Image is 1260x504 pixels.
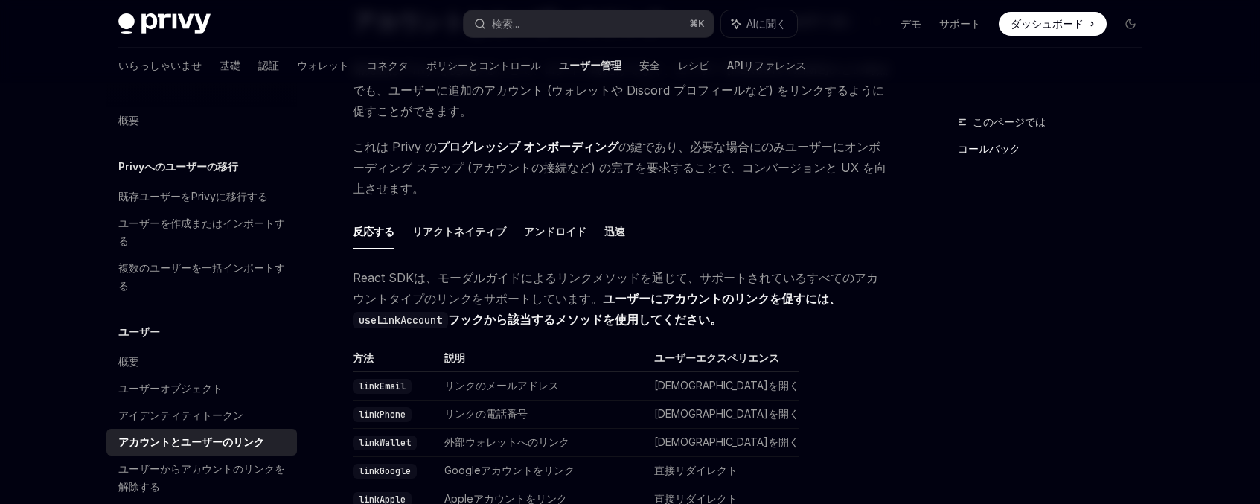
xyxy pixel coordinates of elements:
font: フックから該当するメソッドを使用してください。 [448,312,722,327]
font: プログレッシブ オンボーディング [437,139,618,154]
button: 検索...⌘K [464,10,714,37]
font: [DEMOGRAPHIC_DATA]を開く [654,436,799,448]
button: リアクトネイティブ [412,214,506,249]
font: これは Privy の [353,139,437,154]
font: 基礎 [220,59,240,71]
button: 迅速 [604,214,625,249]
a: APIリファレンス [727,48,806,83]
font: 既存ユーザーをPrivyに移行する [118,190,268,202]
font: APIリファレンス [727,59,806,71]
font: ダッシュボード [1011,17,1084,30]
font: ユーザーオブジェクト [118,382,223,395]
a: 概要 [106,107,297,134]
a: ダッシュボード [999,12,1107,36]
a: アカウントとユーザーのリンク [106,429,297,456]
a: デモ [901,16,921,31]
a: ユーザーオブジェクト [106,375,297,402]
font: ユーザー [118,325,160,338]
a: 基礎 [220,48,240,83]
font: ウォレット [297,59,349,71]
font: 検索... [492,17,519,30]
a: 複数のユーザーを一括インポートする [106,255,297,299]
a: 概要 [106,348,297,375]
font: Privyへのユーザーの移行 [118,160,238,173]
font: アイデンティティトークン [118,409,243,421]
font: デモ [901,17,921,30]
font: アカウントとユーザーのリンク [118,436,264,448]
button: ダークモードを切り替える [1119,12,1142,36]
font: リンクのメールアドレス [444,379,559,392]
button: AIに聞く [721,10,797,37]
font: 概要 [118,114,139,127]
font: の鍵であり、必要な場合にのみユーザーにオンボーディング ステップ (アカウントの接続など) の完了を要求することで、コンバージョンと UX を向上させます。 [353,139,886,196]
font: 方法 [353,351,374,364]
a: コールバック [958,137,1154,161]
a: レシピ [678,48,709,83]
font: 説明 [444,351,465,364]
font: K [698,18,705,29]
font: AIに聞く [746,17,787,30]
font: ポリシーとコントロール [426,59,541,71]
code: linkWallet [353,436,417,450]
font: 複数のユーザーを一括インポートする [118,261,285,292]
font: React SDKは、モーダルガイドによるリンクメソッドを通じて、サポートされているすべてのアカウントタイプのリンクをサポートしています。 [353,270,878,306]
font: [DEMOGRAPHIC_DATA]を開く [654,407,799,420]
a: ユーザー管理 [559,48,621,83]
font: リアクトネイティブ [412,225,506,237]
font: コールバック [958,142,1020,155]
font: 概要 [118,355,139,368]
font: ユーザーにアカウントのリンクを促すには、 [603,291,841,306]
font: 外部ウォレットへのリンク [444,436,569,448]
font: このページでは [973,115,1046,128]
a: 認証 [258,48,279,83]
button: アンドロイド [524,214,586,249]
font: レシピ [678,59,709,71]
a: サポート [939,16,981,31]
font: いらっしゃいませ [118,59,202,71]
a: コネクタ [367,48,409,83]
a: ユーザーを作成またはインポートする [106,210,297,255]
a: ウォレット [297,48,349,83]
code: linkGoogle [353,464,417,479]
font: ユーザーを作成またはインポートする [118,217,285,247]
font: アンドロイド [524,225,586,237]
font: [DEMOGRAPHIC_DATA]を開く [654,379,799,392]
font: ユーザーからアカウントのリンクを解除する [118,462,285,493]
a: ポリシーとコントロール [426,48,541,83]
font: コネクタ [367,59,409,71]
a: ユーザーからアカウントのリンクを解除する [106,456,297,500]
font: ユーザーエクスペリエンス [654,351,779,364]
font: リンクの電話番号 [444,407,528,420]
img: ダークロゴ [118,13,211,34]
font: Googleアカウントをリンク [444,464,575,476]
font: サポート [939,17,981,30]
font: 認証 [258,59,279,71]
a: 安全 [639,48,660,83]
font: 安全 [639,59,660,71]
code: linkPhone [353,407,412,422]
font: ユーザー管理 [559,59,621,71]
a: アイデンティティトークン [106,402,297,429]
font: 反応する [353,225,394,237]
code: linkEmail [353,379,412,394]
button: 反応する [353,214,394,249]
font: ⌘ [689,18,698,29]
a: 既存ユーザーをPrivyに移行する [106,183,297,210]
code: useLinkAccount [353,312,448,328]
font: 迅速 [604,225,625,237]
a: いらっしゃいませ [118,48,202,83]
font: 直接リダイレクト [654,464,738,476]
